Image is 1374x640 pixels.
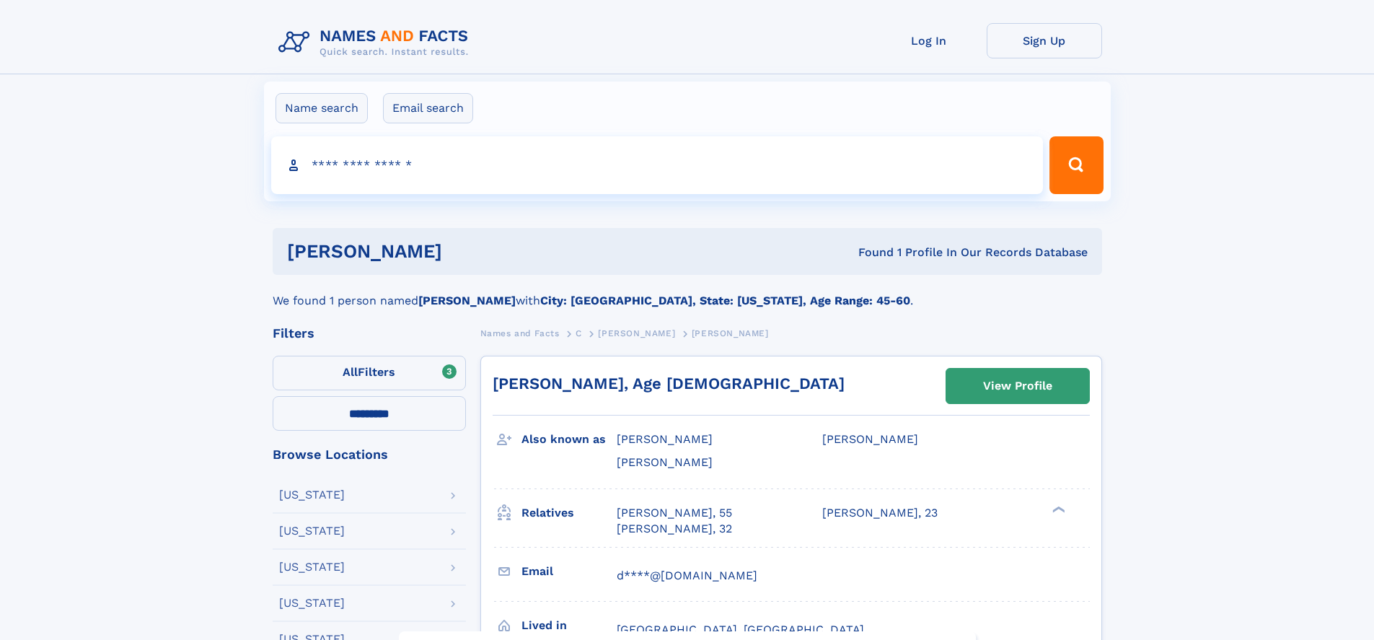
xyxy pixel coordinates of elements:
[493,374,845,393] a: [PERSON_NAME], Age [DEMOGRAPHIC_DATA]
[650,245,1088,260] div: Found 1 Profile In Our Records Database
[946,369,1089,403] a: View Profile
[576,328,582,338] span: C
[271,136,1044,194] input: search input
[383,93,473,123] label: Email search
[279,525,345,537] div: [US_STATE]
[279,489,345,501] div: [US_STATE]
[598,324,675,342] a: [PERSON_NAME]
[279,597,345,609] div: [US_STATE]
[983,369,1052,403] div: View Profile
[987,23,1102,58] a: Sign Up
[617,623,864,636] span: [GEOGRAPHIC_DATA], [GEOGRAPHIC_DATA]
[617,505,732,521] a: [PERSON_NAME], 55
[273,448,466,461] div: Browse Locations
[521,613,617,638] h3: Lived in
[521,559,617,584] h3: Email
[576,324,582,342] a: C
[276,93,368,123] label: Name search
[617,521,732,537] a: [PERSON_NAME], 32
[273,356,466,390] label: Filters
[273,327,466,340] div: Filters
[279,561,345,573] div: [US_STATE]
[273,275,1102,310] div: We found 1 person named with .
[692,328,769,338] span: [PERSON_NAME]
[617,432,713,446] span: [PERSON_NAME]
[598,328,675,338] span: [PERSON_NAME]
[343,365,358,379] span: All
[822,432,918,446] span: [PERSON_NAME]
[1049,136,1103,194] button: Search Button
[822,505,938,521] a: [PERSON_NAME], 23
[287,242,651,260] h1: [PERSON_NAME]
[418,294,516,307] b: [PERSON_NAME]
[521,427,617,452] h3: Also known as
[540,294,910,307] b: City: [GEOGRAPHIC_DATA], State: [US_STATE], Age Range: 45-60
[617,455,713,469] span: [PERSON_NAME]
[521,501,617,525] h3: Relatives
[480,324,560,342] a: Names and Facts
[1049,504,1066,514] div: ❯
[273,23,480,62] img: Logo Names and Facts
[871,23,987,58] a: Log In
